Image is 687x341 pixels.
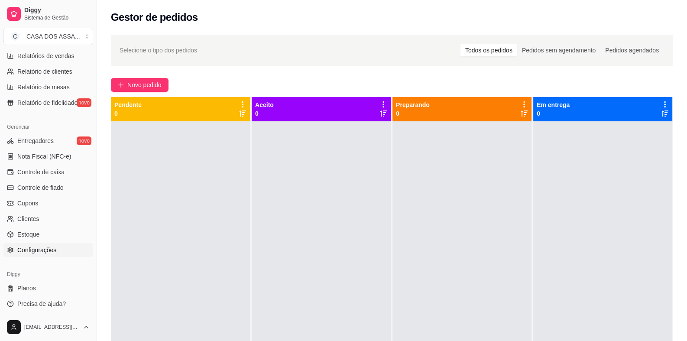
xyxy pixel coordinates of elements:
p: Pendente [114,101,142,109]
span: Selecione o tipo dos pedidos [120,45,197,55]
span: Controle de fiado [17,183,64,192]
a: Nota Fiscal (NFC-e) [3,149,93,163]
div: Diggy [3,267,93,281]
button: Select a team [3,28,93,45]
button: [EMAIL_ADDRESS][DOMAIN_NAME] [3,317,93,338]
p: 0 [396,109,430,118]
span: Relatório de mesas [17,83,70,91]
a: Cupons [3,196,93,210]
span: Planos [17,284,36,292]
span: C [11,32,19,41]
span: Nota Fiscal (NFC-e) [17,152,71,161]
p: 0 [537,109,570,118]
span: Relatórios de vendas [17,52,75,60]
a: Controle de caixa [3,165,93,179]
span: Relatório de fidelidade [17,98,78,107]
p: 0 [255,109,274,118]
span: Novo pedido [127,80,162,90]
span: Cupons [17,199,38,208]
a: Estoque [3,227,93,241]
span: Sistema de Gestão [24,14,90,21]
a: Configurações [3,243,93,257]
div: Pedidos sem agendamento [517,44,600,56]
div: CASA DOS ASSA ... [26,32,80,41]
span: Diggy [24,6,90,14]
span: Estoque [17,230,39,239]
div: Gerenciar [3,120,93,134]
button: Novo pedido [111,78,169,92]
a: Controle de fiado [3,181,93,195]
span: Configurações [17,246,56,254]
span: plus [118,82,124,88]
a: DiggySistema de Gestão [3,3,93,24]
a: Relatórios de vendas [3,49,93,63]
a: Entregadoresnovo [3,134,93,148]
a: Planos [3,281,93,295]
div: Pedidos agendados [600,44,664,56]
p: Em entrega [537,101,570,109]
span: Controle de caixa [17,168,65,176]
span: Precisa de ajuda? [17,299,66,308]
p: 0 [114,109,142,118]
a: Relatório de clientes [3,65,93,78]
a: Relatório de mesas [3,80,93,94]
span: Relatório de clientes [17,67,72,76]
a: Relatório de fidelidadenovo [3,96,93,110]
span: Entregadores [17,136,54,145]
a: Precisa de ajuda? [3,297,93,311]
div: Todos os pedidos [460,44,517,56]
span: [EMAIL_ADDRESS][DOMAIN_NAME] [24,324,79,331]
span: Clientes [17,214,39,223]
p: Preparando [396,101,430,109]
p: Aceito [255,101,274,109]
h2: Gestor de pedidos [111,10,198,24]
a: Clientes [3,212,93,226]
